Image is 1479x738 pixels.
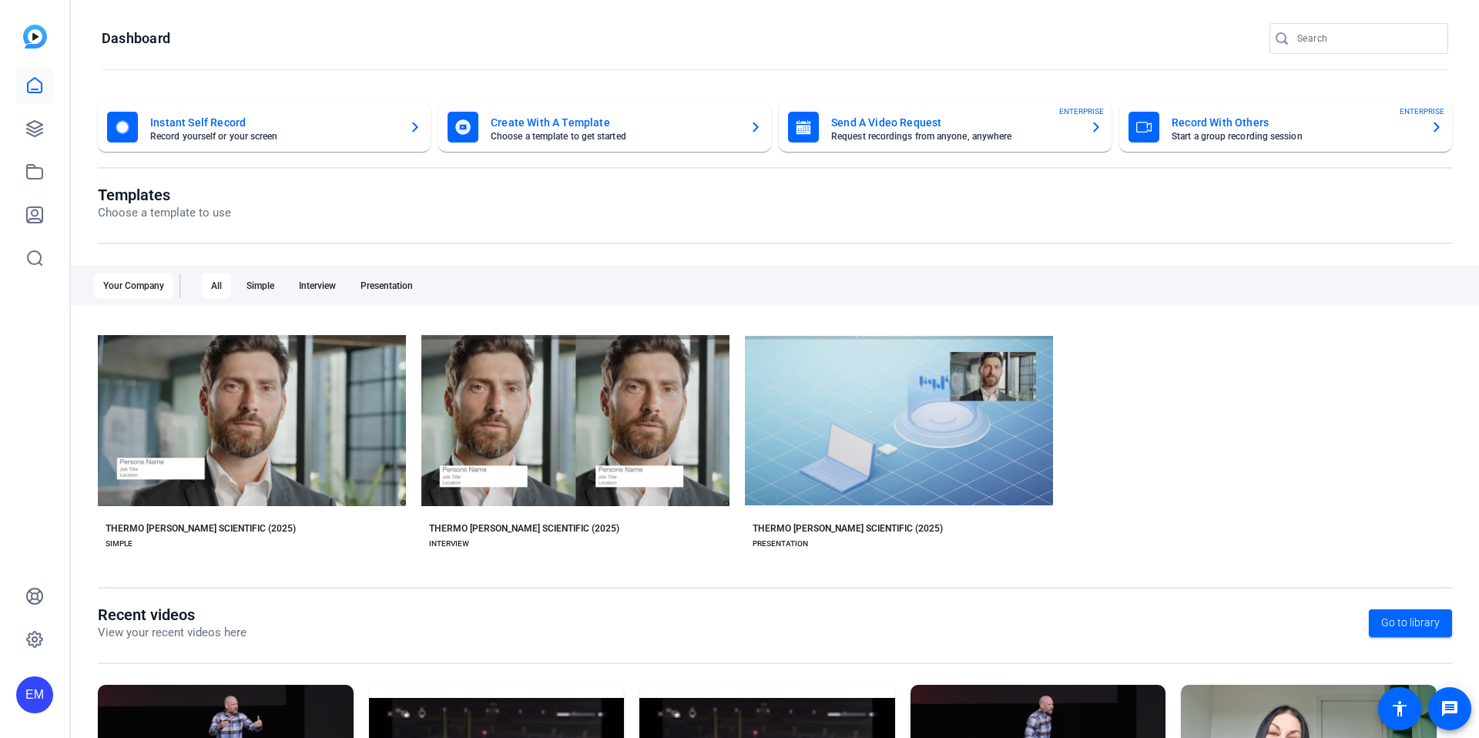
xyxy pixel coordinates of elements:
[150,132,397,141] mat-card-subtitle: Record yourself or your screen
[753,538,808,550] div: PRESENTATION
[1172,113,1418,132] mat-card-title: Record With Others
[1381,615,1440,631] span: Go to library
[438,102,771,152] button: Create With A TemplateChoose a template to get started
[98,186,231,204] h1: Templates
[1390,699,1409,718] mat-icon: accessibility
[202,273,231,298] div: All
[98,204,231,222] p: Choose a template to use
[16,676,53,713] div: EM
[98,102,431,152] button: Instant Self RecordRecord yourself or your screen
[753,522,943,535] div: THERMO [PERSON_NAME] SCIENTIFIC (2025)
[237,273,283,298] div: Simple
[1369,609,1452,637] a: Go to library
[23,25,47,49] img: blue-gradient.svg
[1297,29,1436,48] input: Search
[1119,102,1452,152] button: Record With OthersStart a group recording sessionENTERPRISE
[429,522,619,535] div: THERMO [PERSON_NAME] SCIENTIFIC (2025)
[491,132,737,141] mat-card-subtitle: Choose a template to get started
[831,132,1078,141] mat-card-subtitle: Request recordings from anyone, anywhere
[779,102,1112,152] button: Send A Video RequestRequest recordings from anyone, anywhereENTERPRISE
[290,273,345,298] div: Interview
[429,538,469,550] div: INTERVIEW
[94,273,173,298] div: Your Company
[106,522,296,535] div: THERMO [PERSON_NAME] SCIENTIFIC (2025)
[1400,106,1444,117] span: ENTERPRISE
[150,113,397,132] mat-card-title: Instant Self Record
[831,113,1078,132] mat-card-title: Send A Video Request
[106,538,132,550] div: SIMPLE
[1059,106,1104,117] span: ENTERPRISE
[491,113,737,132] mat-card-title: Create With A Template
[1440,699,1459,718] mat-icon: message
[102,29,170,48] h1: Dashboard
[1172,132,1418,141] mat-card-subtitle: Start a group recording session
[98,605,246,624] h1: Recent videos
[351,273,422,298] div: Presentation
[98,624,246,642] p: View your recent videos here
